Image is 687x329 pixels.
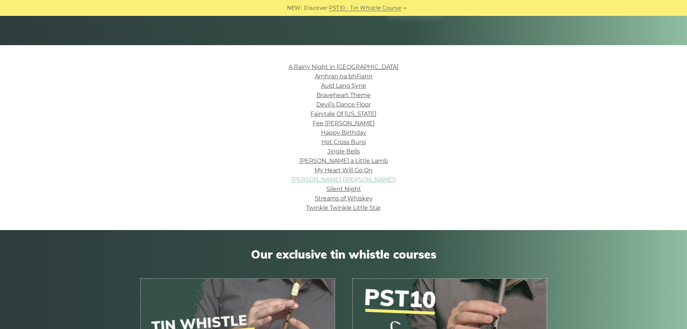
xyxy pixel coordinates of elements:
a: Braveheart Theme [317,92,371,99]
a: Silent Night [326,186,361,192]
a: Auld Lang Syne [321,82,366,89]
a: Amhran na bhFiann [315,73,373,80]
a: Fairytale Of [US_STATE] [311,111,376,117]
a: Fee [PERSON_NAME] [313,120,375,127]
a: [PERSON_NAME] ([PERSON_NAME]) [291,176,396,183]
span: Our exclusive tin whistle courses [140,247,547,261]
a: Devil’s Dance Floor [316,101,371,108]
span: Discover [304,4,328,12]
a: Happy Birthday [321,129,366,136]
a: Jingle Bells [327,148,360,155]
a: PST10 - Tin Whistle Course [329,4,401,12]
a: [PERSON_NAME] a Little Lamb [299,157,388,164]
a: A Rainy Night in [GEOGRAPHIC_DATA] [289,64,398,70]
a: My Heart Will Go On [314,167,373,174]
a: Twinkle Twinkle Little Star [306,204,381,211]
span: NEW: [287,4,302,12]
a: Hot Cross Buns [321,139,366,146]
a: Streams of Whiskey [315,195,373,202]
